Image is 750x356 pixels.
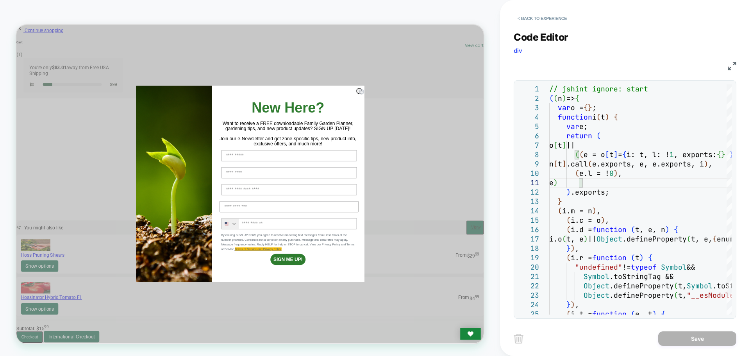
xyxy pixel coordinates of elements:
div: 4 [518,113,539,122]
span: { [622,150,627,159]
span: e.exports, e, e.exports, i [592,159,704,168]
span: { [717,150,721,159]
span: o [549,141,554,150]
span: , [575,300,579,309]
div: 1 [518,84,539,94]
span: t, e, n [635,225,665,234]
span: [ [554,159,558,168]
input: Phone Number [297,258,454,272]
span: = [618,150,622,159]
span: t, e, [691,234,712,243]
span: ( [566,253,571,262]
span: function [592,253,627,262]
span: => [566,94,575,103]
span: i.r = [571,253,592,262]
input: Zip Code (optional) [273,212,454,227]
span: ) [665,225,670,234]
div: 6 [518,131,539,141]
span: || [588,234,596,243]
span: ; [592,103,596,112]
span: e; [579,122,588,131]
span: ] [614,150,618,159]
span: && [687,263,695,272]
div: 23 [518,291,539,300]
span: { [674,225,678,234]
span: || [566,141,575,150]
span: ( [554,94,558,103]
span: // jshint ignore: start [549,84,648,93]
span: return [566,131,592,140]
span: t [558,159,562,168]
span: Symbol [687,281,712,290]
div: 8 [518,150,539,159]
span: .defineProperty [609,291,674,300]
span: t [635,253,639,262]
button: < Back to experience [514,12,571,25]
span: { [614,113,618,122]
span: t [609,150,614,159]
span: Object [596,234,622,243]
span: ( [631,225,635,234]
img: 0edcfe70-72f3-4a48-9179-690915561d4d.jpeg [159,81,261,343]
span: } [566,300,571,309]
span: ) [601,216,605,225]
span: ) [584,234,588,243]
span: typeof [631,263,657,272]
span: ( [674,291,678,300]
span: { [712,234,717,243]
span: { [584,103,588,112]
div: 16 [518,225,539,234]
span: { [648,253,652,262]
span: ) [592,206,596,215]
span: e [549,178,554,187]
span: ( [596,113,601,122]
span: .toStringTag && [609,272,674,281]
span: i.m = n [562,206,592,215]
span: ( [566,225,571,234]
span: t, e [566,234,584,243]
span: ( [588,159,592,168]
button: Close dialog [453,84,461,92]
div: 14 [518,206,539,216]
span: ( [566,309,571,318]
span: t [558,141,562,150]
span: ( [549,94,554,103]
span: ( [631,253,635,262]
span: ( [579,150,584,159]
div: 2 [518,94,539,103]
div: 25 [518,309,539,319]
span: Want to receive a FREE downloadable Family Garden Planner, gardening tips [275,128,450,141]
span: , [605,216,609,225]
div: 24 [518,300,539,309]
span: ) [562,94,566,103]
span: i.t = [571,309,592,318]
span: [ [554,141,558,150]
span: } [588,103,592,112]
span: , [618,169,622,178]
div: 11 [518,178,539,188]
span: { [661,309,665,318]
span: e, t [635,309,652,318]
span: ( [596,131,601,140]
span: ) [554,178,558,187]
span: { [575,94,579,103]
span: != [622,263,631,272]
div: 12 [518,188,539,197]
span: ) [614,169,618,178]
span: div [514,47,522,54]
span: Object [584,291,609,300]
span: ( [558,206,562,215]
div: 7 [518,141,539,150]
span: .defineProperty [609,281,674,290]
span: New Here? [314,100,411,120]
span: Object [584,281,609,290]
img: United States [278,262,283,267]
img: delete [514,334,523,343]
span: ) [704,159,708,168]
span: o = [571,103,584,112]
span: i.c = o [571,216,601,225]
button: SIGN ME UP! [339,305,386,320]
a: Terms of Service and Privacy Policy [291,297,354,301]
span: , [575,244,579,253]
span: "__esModule" [687,291,738,300]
